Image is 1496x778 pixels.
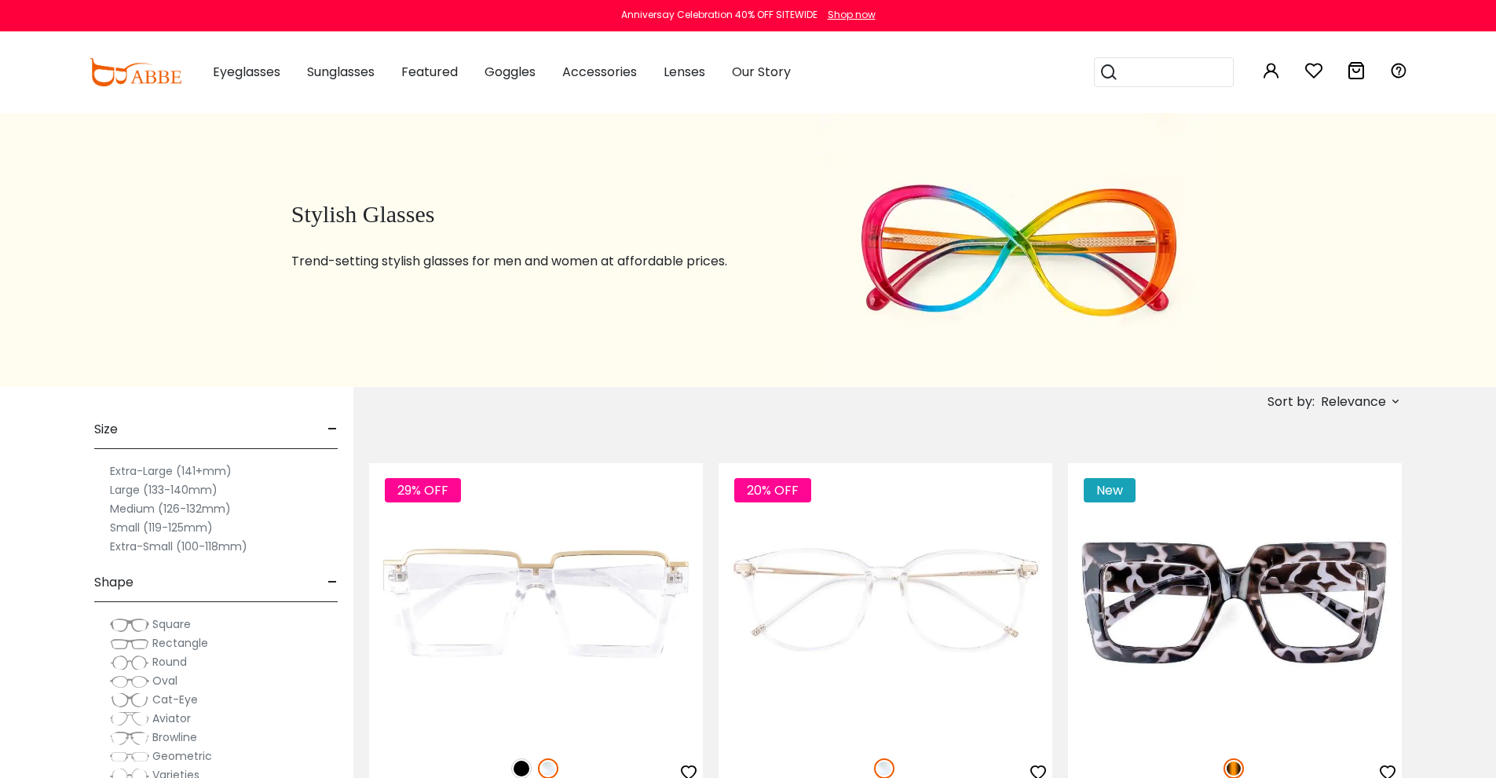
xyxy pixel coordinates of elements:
span: 29% OFF [385,478,461,502]
span: Aviator [152,710,191,726]
img: Tortoise Imani - Plastic ,Universal Bridge Fit [1068,463,1402,741]
img: Round.png [110,655,149,670]
span: Oval [152,673,177,689]
span: 20% OFF [734,478,811,502]
span: Shape [94,564,134,601]
span: Rectangle [152,635,208,651]
label: Large (133-140mm) [110,480,218,499]
span: New [1084,478,1136,502]
img: stylish glasses [818,112,1217,387]
label: Extra-Large (141+mm) [110,462,232,480]
div: Shop now [828,8,876,22]
img: Oval.png [110,674,149,689]
label: Extra-Small (100-118mm) [110,537,247,556]
p: Trend-setting stylish glasses for men and women at affordable prices. [291,252,779,271]
div: Anniversay Celebration 40% OFF SITEWIDE [621,8,817,22]
span: Relevance [1321,388,1386,416]
img: Geometric.png [110,749,149,765]
span: Size [94,411,118,448]
img: Browline.png [110,730,149,746]
span: Sunglasses [307,63,375,81]
span: - [327,564,338,601]
label: Medium (126-132mm) [110,499,231,518]
span: Browline [152,729,197,745]
span: Our Story [732,63,791,81]
img: Cat-Eye.png [110,692,149,708]
img: Fclear Girt - TR ,Universal Bridge Fit [719,463,1052,741]
span: Lenses [664,63,705,81]
img: abbeglasses.com [89,58,181,86]
span: Goggles [485,63,536,81]
span: Square [152,616,191,632]
img: Aviator.png [110,711,149,727]
span: Accessories [562,63,637,81]
span: Cat-Eye [152,692,198,707]
span: Geometric [152,748,212,764]
span: Sort by: [1267,393,1315,411]
span: Featured [401,63,458,81]
a: Shop now [820,8,876,21]
img: Square.png [110,617,149,633]
h1: Stylish Glasses [291,200,779,228]
img: Fclear Umbel - Plastic ,Universal Bridge Fit [369,463,703,741]
span: Round [152,654,187,670]
span: - [327,411,338,448]
label: Small (119-125mm) [110,518,213,537]
span: Eyeglasses [213,63,280,81]
img: Rectangle.png [110,636,149,652]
